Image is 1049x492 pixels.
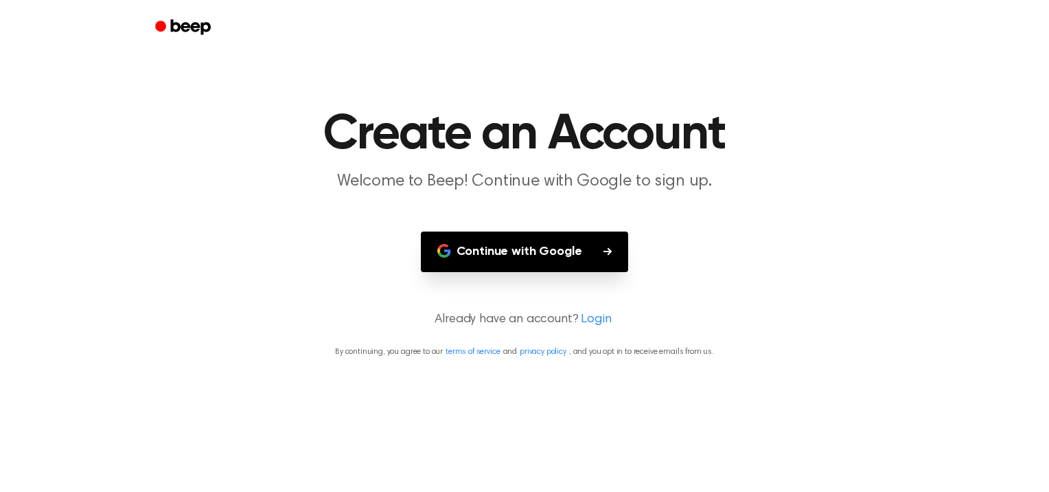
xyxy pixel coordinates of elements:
a: terms of service [446,348,500,356]
button: Continue with Google [421,232,629,272]
p: Already have an account? [16,311,1033,329]
a: Beep [146,14,223,41]
p: Welcome to Beep! Continue with Google to sign up. [261,170,788,193]
h1: Create an Account [173,110,876,159]
a: Login [581,311,611,329]
p: By continuing, you agree to our and , and you opt in to receive emails from us. [16,346,1033,358]
a: privacy policy [520,348,566,356]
